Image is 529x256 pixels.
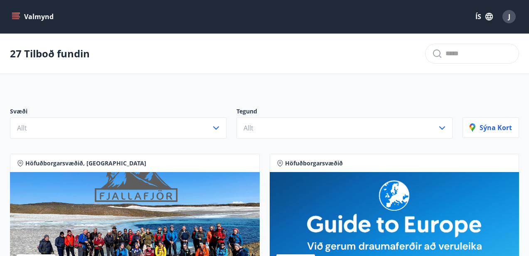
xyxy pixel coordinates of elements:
[244,123,253,133] span: Allt
[17,123,27,133] span: Allt
[470,123,512,132] p: Sýna kort
[471,9,497,24] button: ÍS
[285,159,343,167] span: Höfuðborgarsvæðið
[10,47,90,61] p: 27 Tilboð fundin
[499,7,519,27] button: J
[25,159,146,167] span: Höfuðborgarsvæðið, [GEOGRAPHIC_DATA]
[236,117,453,139] button: Allt
[508,12,510,21] span: J
[10,117,226,139] button: Allt
[463,117,519,138] button: Sýna kort
[236,107,453,117] p: Tegund
[10,107,226,117] p: Svæði
[10,9,57,24] button: menu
